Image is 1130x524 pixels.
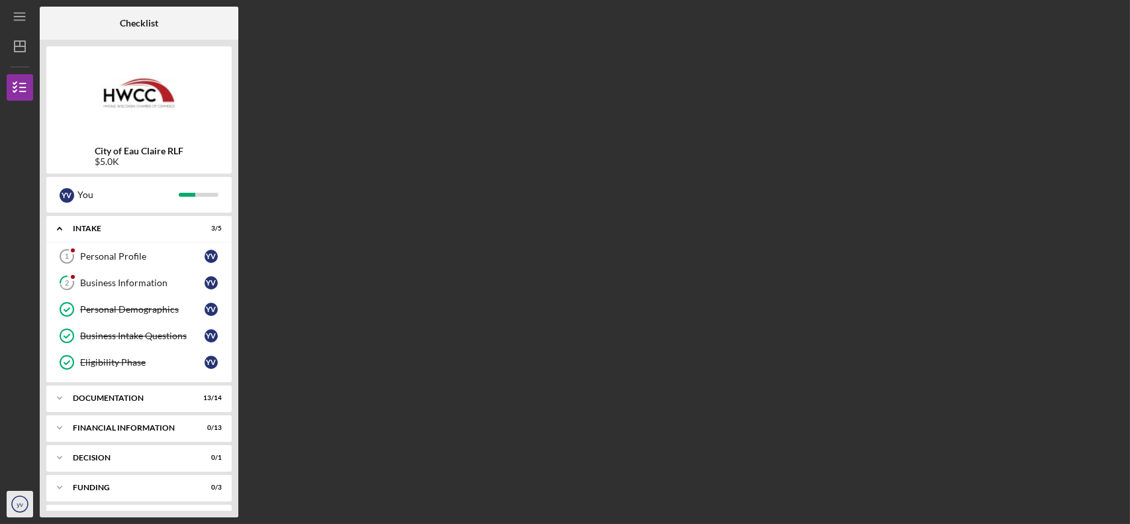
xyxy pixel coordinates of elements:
[198,454,222,462] div: 0 / 1
[73,225,189,233] div: Intake
[205,250,218,263] div: y v
[53,323,225,349] a: Business Intake Questionsyv
[17,501,23,508] text: yv
[60,188,74,203] div: y v
[53,349,225,376] a: Eligibility Phaseyv
[73,454,189,462] div: Decision
[198,484,222,492] div: 0 / 3
[198,394,222,402] div: 13 / 14
[120,18,158,28] b: Checklist
[53,270,225,296] a: 2Business Informationyv
[205,356,218,369] div: y v
[80,304,205,315] div: Personal Demographics
[73,484,189,492] div: Funding
[53,296,225,323] a: Personal Demographicsyv
[53,243,225,270] a: 1Personal Profileyv
[205,276,218,289] div: y v
[95,156,183,167] div: $5.0K
[65,279,69,288] tspan: 2
[80,251,205,262] div: Personal Profile
[80,331,205,341] div: Business Intake Questions
[80,278,205,288] div: Business Information
[46,53,232,132] img: Product logo
[205,329,218,342] div: y v
[65,252,69,260] tspan: 1
[73,394,189,402] div: Documentation
[7,491,33,517] button: yv
[80,357,205,368] div: Eligibility Phase
[198,424,222,432] div: 0 / 13
[205,303,218,316] div: y v
[73,424,189,432] div: Financial Information
[198,225,222,233] div: 3 / 5
[77,183,179,206] div: You
[95,146,183,156] b: City of Eau Claire RLF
